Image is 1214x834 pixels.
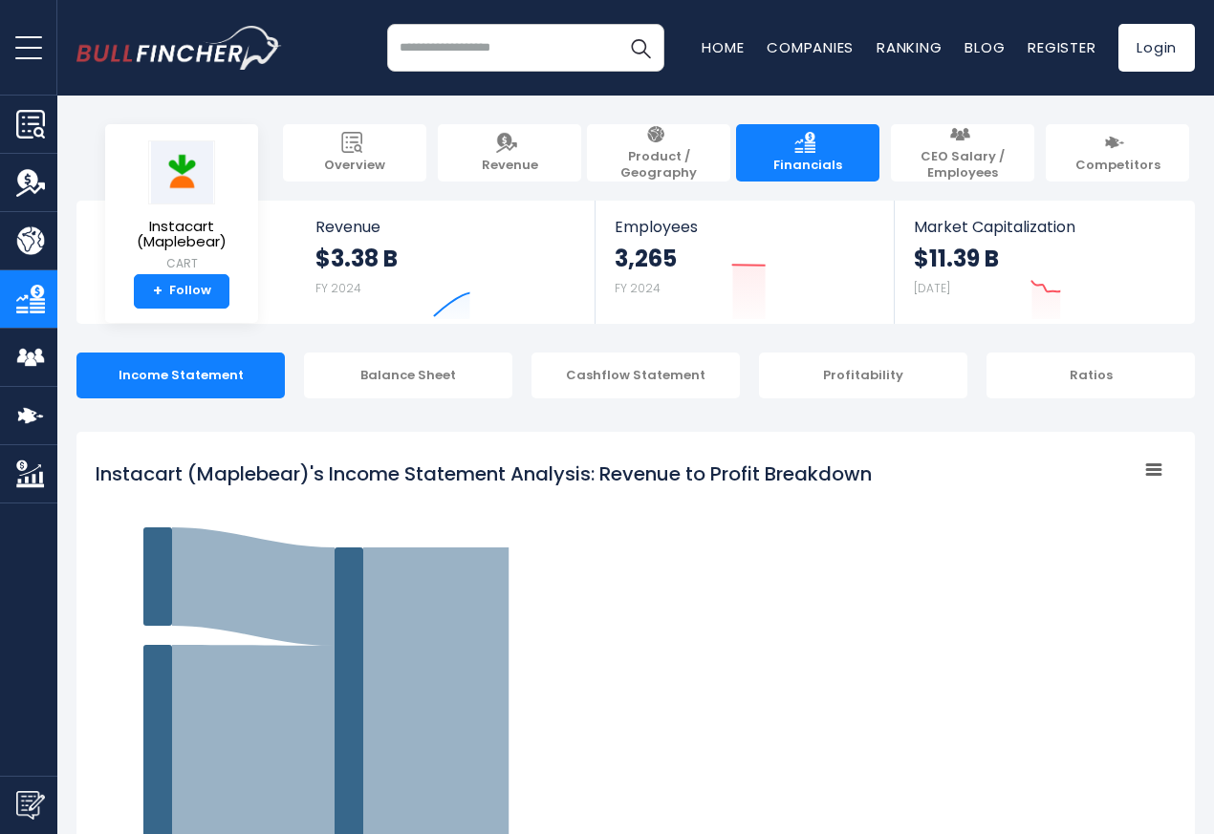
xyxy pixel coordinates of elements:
a: Overview [283,124,426,182]
div: Profitability [759,353,967,398]
small: [DATE] [914,280,950,296]
a: Revenue $3.38 B FY 2024 [296,201,596,324]
button: Search [617,24,664,72]
small: CART [120,255,243,272]
tspan: Instacart (Maplebear)'s Income Statement Analysis: Revenue to Profit Breakdown [96,460,872,487]
strong: $3.38 B [315,244,398,273]
div: Balance Sheet [304,353,512,398]
a: CEO Salary / Employees [891,124,1034,182]
small: FY 2024 [615,280,661,296]
a: Market Capitalization $11.39 B [DATE] [895,201,1193,324]
strong: + [153,283,163,300]
a: Login [1118,24,1195,72]
a: Home [702,37,744,57]
a: Instacart (Maplebear) CART [119,139,244,274]
a: Product / Geography [587,124,730,182]
span: Competitors [1075,158,1160,174]
small: FY 2024 [315,280,361,296]
div: Income Statement [76,353,285,398]
a: Register [1028,37,1095,57]
strong: $11.39 B [914,244,999,273]
a: Go to homepage [76,26,282,70]
span: Employees [615,218,874,236]
div: Ratios [986,353,1195,398]
img: bullfincher logo [76,26,282,70]
span: Overview [324,158,385,174]
span: Product / Geography [596,149,721,182]
strong: 3,265 [615,244,677,273]
div: Cashflow Statement [531,353,740,398]
span: Financials [773,158,842,174]
a: Employees 3,265 FY 2024 [596,201,893,324]
span: Market Capitalization [914,218,1174,236]
span: Revenue [482,158,538,174]
a: Revenue [438,124,581,182]
a: Competitors [1046,124,1189,182]
a: Financials [736,124,879,182]
a: +Follow [134,274,229,309]
a: Blog [965,37,1005,57]
a: Ranking [877,37,942,57]
span: CEO Salary / Employees [900,149,1025,182]
a: Companies [767,37,854,57]
span: Revenue [315,218,576,236]
span: Instacart (Maplebear) [120,219,243,250]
